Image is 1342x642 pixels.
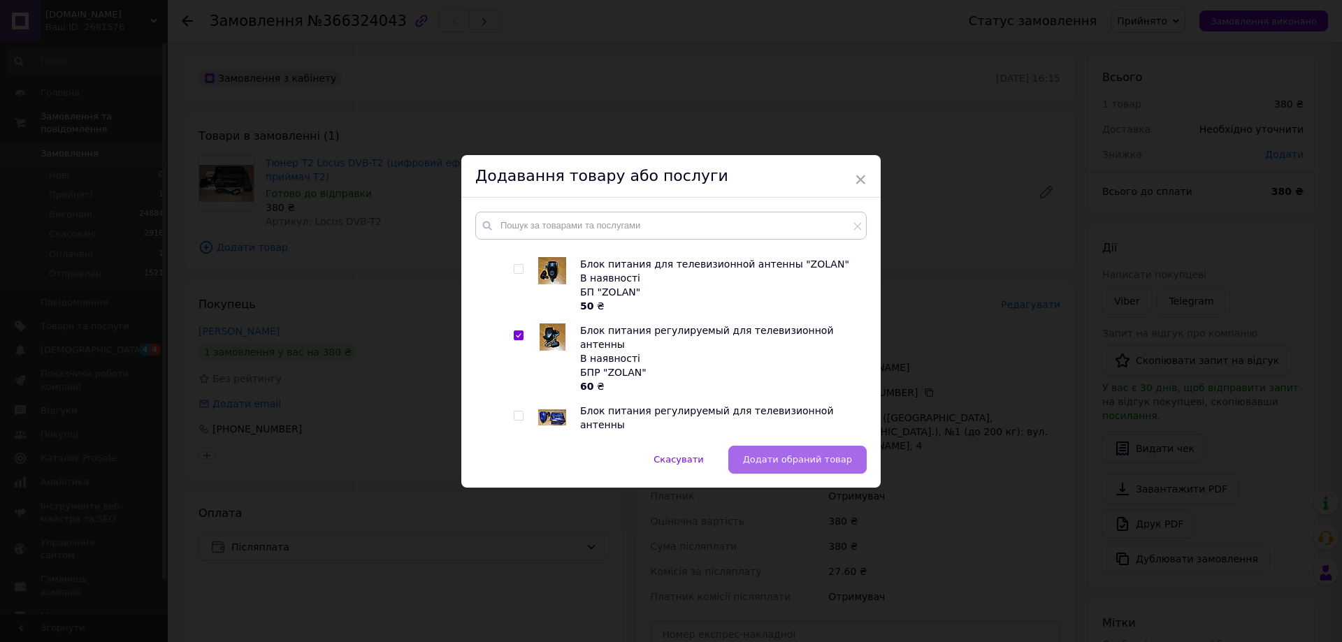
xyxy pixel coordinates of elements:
span: Блок питания регулируемый для телевизионной антенны [580,325,834,350]
img: Блок питания регулируемый для телевизионной антенны [540,323,565,351]
div: ₴ [580,299,859,313]
input: Пошук за товарами та послугами [475,212,867,240]
img: Блок питания для телевизионной антенны "ZOLAN" [538,257,566,284]
button: Скасувати [639,446,718,474]
div: В наявності [580,351,859,365]
span: Блок питания регулируемый для телевизионной антенны [580,405,834,430]
span: БПР "ZOLAN" [580,367,647,378]
span: Додати обраний товар [743,454,852,465]
span: Скасувати [654,454,703,465]
div: В наявності [580,271,859,285]
span: Блок питания для телевизионной антенны "ZOLAN" [580,258,849,270]
button: Додати обраний товар [728,446,867,474]
div: Додавання товару або послуги [461,155,881,198]
span: × [854,168,867,191]
img: Блок питания регулируемый для телевизионной антенны [538,409,566,425]
div: ₴ [580,379,859,393]
b: 50 [580,300,593,312]
b: 60 [580,381,593,392]
span: БП "ZOLAN" [580,286,640,298]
